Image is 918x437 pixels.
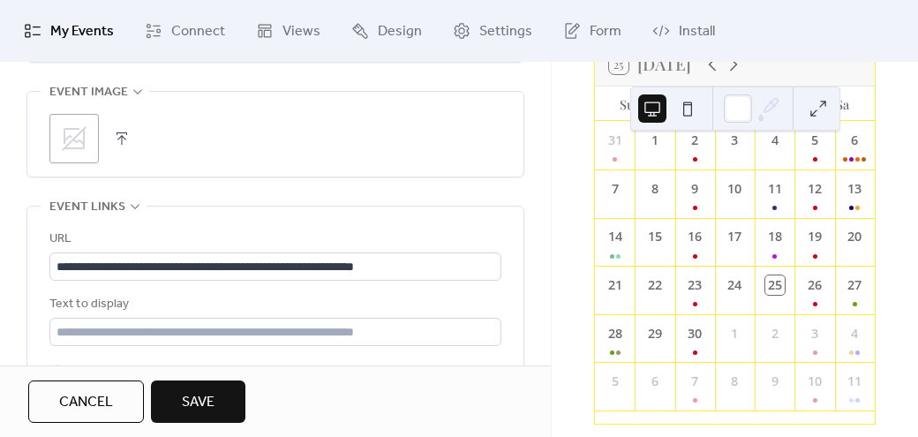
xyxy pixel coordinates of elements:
[765,324,785,343] div: 2
[590,21,621,42] span: Form
[645,227,665,246] div: 15
[282,21,320,42] span: Views
[824,87,861,122] div: Sa
[606,324,625,343] div: 28
[645,275,665,295] div: 22
[765,372,785,391] div: 9
[679,21,715,42] span: Install
[338,7,435,55] a: Design
[805,324,824,343] div: 3
[726,131,745,150] div: 3
[726,275,745,295] div: 24
[805,131,824,150] div: 5
[846,324,865,343] div: 4
[50,21,114,42] span: My Events
[606,179,625,199] div: 7
[805,179,824,199] div: 12
[645,179,665,199] div: 8
[606,227,625,246] div: 14
[151,380,245,423] button: Save
[606,275,625,295] div: 21
[11,7,127,55] a: My Events
[49,82,128,103] span: Event image
[685,179,704,199] div: 9
[726,324,745,343] div: 1
[805,372,824,391] div: 10
[606,131,625,150] div: 31
[765,275,785,295] div: 25
[243,7,334,55] a: Views
[49,229,498,250] div: URL
[28,380,144,423] button: Cancel
[639,7,728,55] a: Install
[846,179,865,199] div: 13
[645,131,665,150] div: 1
[805,275,824,295] div: 26
[685,227,704,246] div: 16
[550,7,635,55] a: Form
[440,7,546,55] a: Settings
[846,372,865,391] div: 11
[479,21,532,42] span: Settings
[49,114,99,163] div: ;
[685,324,704,343] div: 30
[726,179,745,199] div: 10
[49,197,125,218] span: Event links
[846,131,865,150] div: 6
[765,227,785,246] div: 18
[182,392,214,413] span: Save
[685,131,704,150] div: 2
[726,227,745,246] div: 17
[171,21,225,42] span: Connect
[378,21,422,42] span: Design
[846,227,865,246] div: 20
[609,87,645,122] div: Su
[132,7,238,55] a: Connect
[685,275,704,295] div: 23
[726,372,745,391] div: 8
[765,131,785,150] div: 4
[645,324,665,343] div: 29
[765,179,785,199] div: 11
[49,294,498,315] div: Text to display
[685,372,704,391] div: 7
[846,275,865,295] div: 27
[805,227,824,246] div: 19
[71,360,160,381] span: Open in new tab
[645,372,665,391] div: 6
[59,392,113,413] span: Cancel
[606,372,625,391] div: 5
